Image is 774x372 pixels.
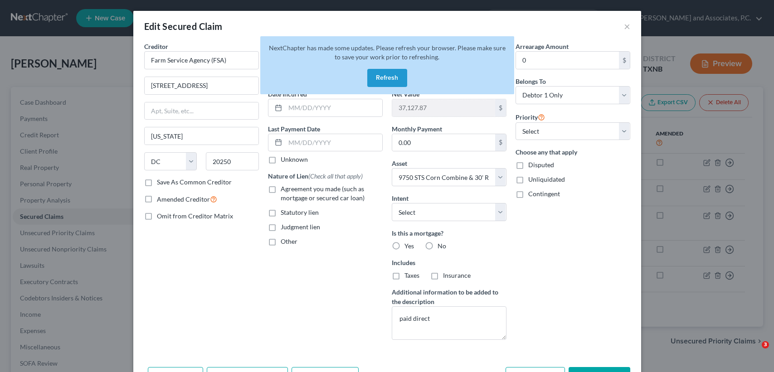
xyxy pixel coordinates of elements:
[281,223,320,231] span: Judgment lien
[495,134,506,151] div: $
[268,171,363,181] label: Nature of Lien
[281,155,308,164] label: Unknown
[308,172,363,180] span: (Check all that apply)
[157,178,232,187] label: Save As Common Creditor
[281,208,319,216] span: Statutory lien
[145,77,258,94] input: Enter address...
[281,237,297,245] span: Other
[743,341,765,363] iframe: Intercom live chat
[392,287,506,306] label: Additional information to be added to the description
[392,124,442,134] label: Monthly Payment
[392,258,506,267] label: Includes
[392,159,407,167] span: Asset
[438,242,446,250] span: No
[268,124,320,134] label: Last Payment Date
[516,147,630,157] label: Choose any that apply
[392,228,506,238] label: Is this a mortgage?
[392,193,409,203] label: Intent
[528,175,565,183] span: Unliquidated
[145,102,258,120] input: Apt, Suite, etc...
[285,134,382,151] input: MM/DD/YYYY
[404,271,419,279] span: Taxes
[144,43,168,50] span: Creditor
[157,195,210,203] span: Amended Creditor
[269,44,506,61] span: NextChapter has made some updates. Please refresh your browser. Please make sure to save your wor...
[516,52,619,69] input: 0.00
[392,99,495,116] input: 0.00
[285,99,382,116] input: MM/DD/YYYY
[762,341,769,348] span: 3
[281,185,365,202] span: Agreement you made (such as mortgage or secured car loan)
[206,152,259,170] input: Enter zip...
[624,21,630,32] button: ×
[157,212,233,220] span: Omit from Creditor Matrix
[528,190,560,198] span: Contingent
[145,127,258,145] input: Enter city...
[516,111,545,122] label: Priority
[516,42,569,51] label: Arrearage Amount
[516,77,546,85] span: Belongs To
[144,20,223,33] div: Edit Secured Claim
[495,99,506,116] div: $
[443,271,471,279] span: Insurance
[367,69,407,87] button: Refresh
[619,52,630,69] div: $
[392,134,495,151] input: 0.00
[404,242,414,250] span: Yes
[528,161,554,169] span: Disputed
[144,51,259,69] input: Search creditor by name...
